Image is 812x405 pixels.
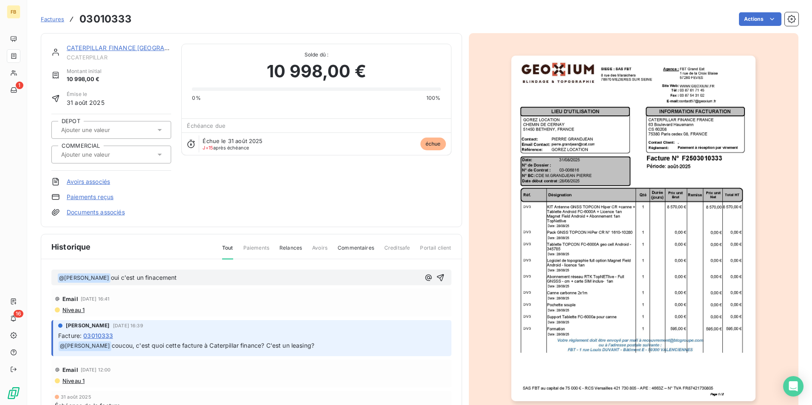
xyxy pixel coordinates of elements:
[62,377,85,384] span: Niveau 1
[60,151,146,158] input: Ajouter une valeur
[67,44,199,51] a: CATERPILLAR FINANCE [GEOGRAPHIC_DATA]
[41,16,64,22] span: Factures
[203,145,213,151] span: J+15
[192,94,200,102] span: 0%
[511,56,756,401] img: invoice_thumbnail
[312,244,327,259] span: Avoirs
[67,208,125,217] a: Documents associés
[384,244,410,259] span: Creditsafe
[426,94,441,102] span: 100%
[192,51,440,59] span: Solde dû :
[112,342,314,349] span: coucou, c'est quoi cette facture à Caterpillar finance? C'est un leasing?
[420,138,446,150] span: échue
[739,12,781,26] button: Actions
[203,138,262,144] span: Échue le 31 août 2025
[67,98,104,107] span: 31 août 2025
[111,274,177,281] span: oui c'est un finacement
[62,366,78,373] span: Email
[67,193,113,201] a: Paiements reçus
[187,122,226,129] span: Échéance due
[67,90,104,98] span: Émise le
[51,241,91,253] span: Historique
[67,177,110,186] a: Avoirs associés
[67,67,101,75] span: Montant initial
[203,145,249,150] span: après échéance
[16,82,23,89] span: 1
[41,15,64,23] a: Factures
[420,244,451,259] span: Portail client
[81,296,110,301] span: [DATE] 16:41
[14,310,23,318] span: 16
[58,273,110,283] span: @ [PERSON_NAME]
[79,11,132,27] h3: 03010333
[60,126,146,134] input: Ajouter une valeur
[279,244,302,259] span: Relances
[83,331,113,340] span: 03010333
[7,386,20,400] img: Logo LeanPay
[61,394,91,399] span: 31 août 2025
[59,341,111,351] span: @ [PERSON_NAME]
[62,307,85,313] span: Niveau 1
[113,323,143,328] span: [DATE] 16:39
[58,331,82,340] span: Facture :
[66,322,110,329] span: [PERSON_NAME]
[222,244,233,259] span: Tout
[267,59,366,84] span: 10 998,00 €
[67,75,101,84] span: 10 998,00 €
[81,367,111,372] span: [DATE] 12:00
[67,54,171,61] span: CCATERPILLAR
[7,5,20,19] div: FB
[62,295,78,302] span: Email
[338,244,374,259] span: Commentaires
[243,244,269,259] span: Paiements
[783,376,804,397] div: Open Intercom Messenger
